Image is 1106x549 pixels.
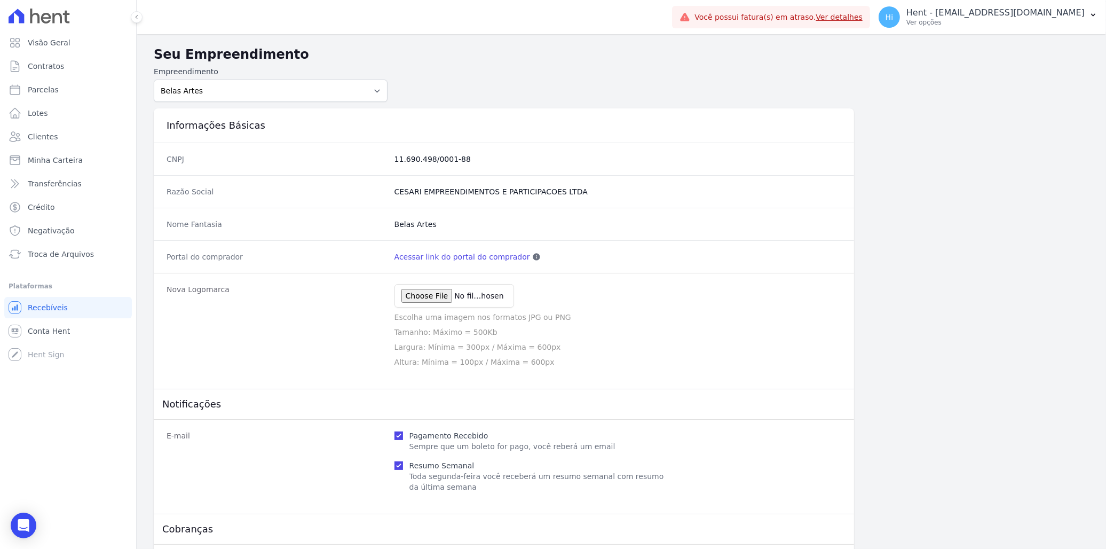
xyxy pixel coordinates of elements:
[4,320,132,342] a: Conta Hent
[167,186,386,197] dt: Razão Social
[167,119,841,132] h3: Informações Básicas
[906,7,1085,18] p: Hent - [EMAIL_ADDRESS][DOMAIN_NAME]
[394,252,530,262] a: Acessar link do portal do comprador
[28,61,64,72] span: Contratos
[816,13,863,21] a: Ver detalhes
[9,280,128,293] div: Plataformas
[394,154,841,164] dd: 11.690.498/0001-88
[694,12,863,23] span: Você possui fatura(s) em atraso.
[28,249,94,260] span: Troca de Arquivos
[4,103,132,124] a: Lotes
[4,297,132,318] a: Recebíveis
[167,252,386,262] dt: Portal do comprador
[28,155,83,166] span: Minha Carteira
[409,432,488,440] label: Pagamento Recebido
[28,37,70,48] span: Visão Geral
[4,126,132,147] a: Clientes
[4,32,132,53] a: Visão Geral
[394,327,841,338] p: Tamanho: Máximo = 500Kb
[4,56,132,77] a: Contratos
[409,461,475,470] label: Resumo Semanal
[394,357,841,367] p: Altura: Mínima = 100px / Máxima = 600px
[4,173,132,194] a: Transferências
[154,45,1089,64] h2: Seu Empreendimento
[162,398,846,411] h3: Notificações
[11,513,36,538] div: Open Intercom Messenger
[28,131,58,142] span: Clientes
[394,219,841,230] dd: Belas Artes
[394,186,841,197] dd: CESARI EMPREENDIMENTOS E PARTICIPACOES LTDA
[28,326,70,336] span: Conta Hent
[167,154,386,164] dt: CNPJ
[28,225,75,236] span: Negativação
[4,220,132,241] a: Negativação
[4,79,132,100] a: Parcelas
[4,244,132,265] a: Troca de Arquivos
[409,441,615,452] p: Sempre que um boleto for pago, você reberá um email
[154,66,388,77] label: Empreendimento
[906,18,1085,27] p: Ver opções
[4,197,132,218] a: Crédito
[4,150,132,171] a: Minha Carteira
[162,523,846,536] h3: Cobranças
[28,84,59,95] span: Parcelas
[870,2,1106,32] button: Hi Hent - [EMAIL_ADDRESS][DOMAIN_NAME] Ver opções
[28,302,68,313] span: Recebíveis
[28,178,82,189] span: Transferências
[167,284,386,367] dt: Nova Logomarca
[167,219,386,230] dt: Nome Fantasia
[167,430,386,492] dt: E-mail
[394,342,841,352] p: Largura: Mínima = 300px / Máxima = 600px
[409,471,668,492] p: Toda segunda-feira você receberá um resumo semanal com resumo da última semana
[28,108,48,119] span: Lotes
[28,202,55,213] span: Crédito
[394,312,841,323] p: Escolha uma imagem nos formatos JPG ou PNG
[886,13,893,21] span: Hi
